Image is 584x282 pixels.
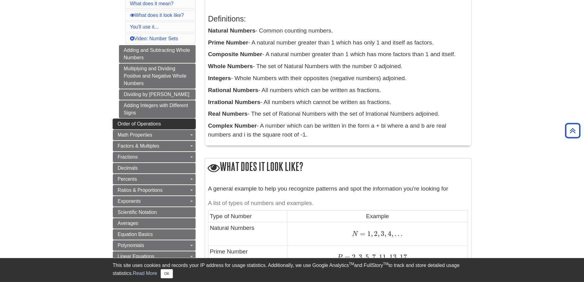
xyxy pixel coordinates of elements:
[208,51,262,57] b: Composite Number
[350,253,356,261] span: 2
[113,218,196,229] a: Averages
[130,1,174,6] a: What does it mean?
[369,253,371,261] span: ,
[287,210,468,222] td: Example
[357,253,362,261] span: 3
[409,253,418,261] span: …
[563,126,582,135] a: Back to Top
[397,253,399,261] span: ,
[118,176,137,182] span: Percents
[208,98,468,107] p: - All numbers which cannot be written as fractions.
[208,122,468,139] p: - A number which can be written in the form a + bi where a and b are real numbers and i is the sq...
[208,14,468,23] h3: Definitions:
[352,231,358,238] span: N
[118,121,161,126] span: Order of Operations
[130,13,184,18] a: What does it look like?
[118,187,163,193] span: Ratios & Proportions
[208,122,257,129] b: Complex Number
[118,221,138,226] span: Averages
[113,174,196,184] a: Percents
[113,251,196,262] a: Linear Equations
[376,253,378,261] span: ,
[393,230,396,238] span: .
[118,132,152,137] span: Math Properties
[133,271,157,276] a: Read More
[130,36,178,41] a: Video: Number Sets
[118,243,144,248] span: Polynomials
[113,262,471,278] div: This site uses cookies and records your IP address for usage statistics. Additionally, we use Goo...
[378,230,380,238] span: ,
[161,269,173,278] button: Close
[364,253,369,261] span: 5
[384,230,386,238] span: ,
[208,75,231,81] b: Integers
[407,253,409,261] span: ,
[113,207,196,218] a: Scientific Notation
[118,232,153,237] span: Equation Basics
[118,154,138,160] span: Fractions
[373,230,378,238] span: 2
[208,246,287,269] td: Prime Number
[118,165,138,171] span: Decimals
[119,89,196,100] a: Dividing by [PERSON_NAME]
[208,110,468,118] p: - The set of Rational Numbers with the set of Irrational Numbers adjoined.
[386,230,391,238] span: 4
[349,262,354,266] sup: TM
[205,158,471,176] h2: What does it look like?
[208,87,258,93] b: Rational Numbers
[118,199,141,204] span: Exponents
[113,240,196,251] a: Polynomials
[119,45,196,63] a: Adding and Subtracting Whole Numbers
[208,39,248,46] b: Prime Number
[113,119,196,129] a: Order of Operations
[208,26,468,35] p: - Common counting numbers.
[399,230,403,238] span: .
[208,99,261,105] b: Irrational Numbers
[208,210,287,222] td: Type of Number
[130,24,158,29] a: You'll use it...
[113,163,196,173] a: Decimals
[118,210,157,215] span: Scientific Notation
[380,230,384,238] span: 3
[208,63,253,69] b: Whole Numbers
[119,64,196,89] a: Multiplying and Dividing Positive and Negative Whole Numbers
[113,196,196,207] a: Exponents
[391,230,393,238] span: ,
[208,27,256,34] b: Natural Numbers
[113,130,196,140] a: Math Properties
[118,254,155,259] span: Linear Equations
[396,230,399,238] span: .
[356,253,357,261] span: ,
[208,50,468,59] p: - A natural number greater than 1 which has more factors than 1 and itself.
[113,185,196,195] a: Ratios & Proportions
[208,86,468,95] p: - All numbers which can be written as fractions.
[208,184,468,193] p: A general example to help you recognize patterns and spot the information you're looking for
[208,62,468,71] p: - The set of Natural Numbers with the number 0 adjoined.
[371,253,376,261] span: 7
[113,229,196,240] a: Equation Basics
[208,222,287,246] td: Natural Numbers
[343,253,350,261] span: =
[208,74,468,83] p: - Whole Numbers with their opposites (negative numbers) adjoined.
[208,196,468,210] caption: A list of types of numbers and examples.
[208,38,468,47] p: - A natural number greater than 1 which has only 1 and itself as factors.
[362,253,364,261] span: ,
[113,141,196,151] a: Factors & Multiples
[383,262,388,266] sup: TM
[399,253,407,261] span: 17
[358,230,365,238] span: =
[371,230,373,238] span: ,
[113,152,196,162] a: Fractions
[118,143,159,149] span: Factors & Multiples
[365,230,371,238] span: 1
[337,254,343,261] span: P
[208,110,248,117] b: Real Numbers
[388,253,397,261] span: 13
[378,253,386,261] span: 11
[119,100,196,118] a: Adding Integers with Different Signs
[386,253,388,261] span: ,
